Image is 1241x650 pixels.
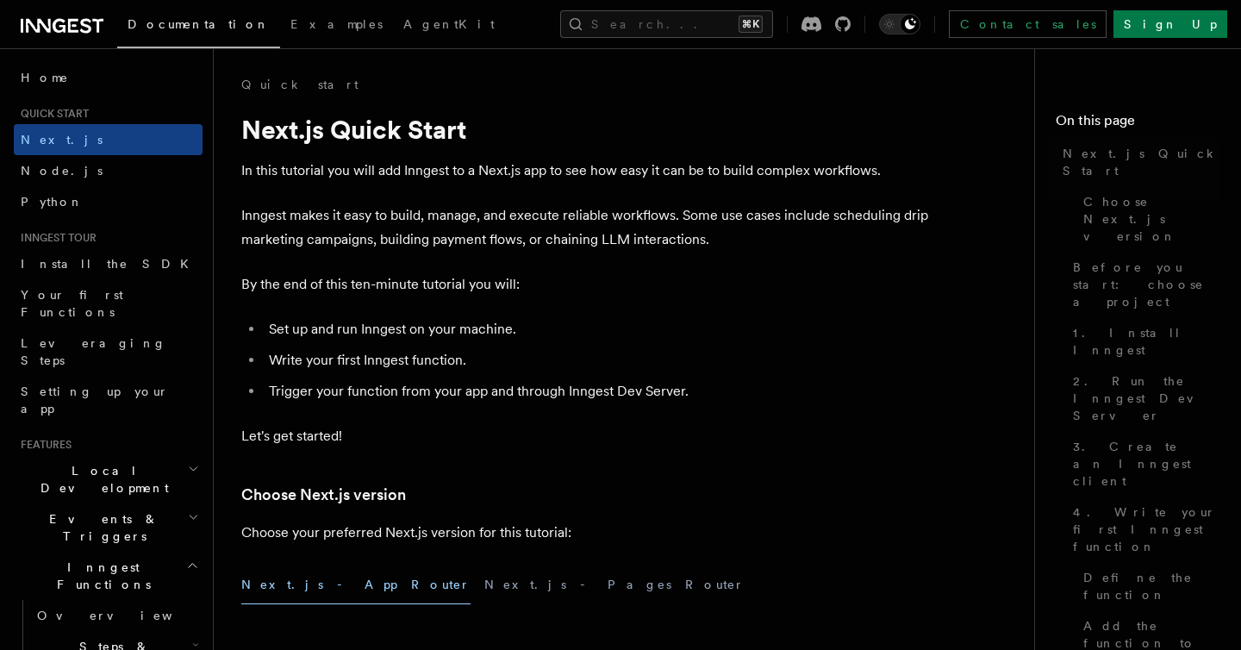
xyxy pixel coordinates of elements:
[1073,372,1220,424] span: 2. Run the Inngest Dev Server
[1073,503,1220,555] span: 4. Write your first Inngest function
[14,503,203,552] button: Events & Triggers
[393,5,505,47] a: AgentKit
[21,336,166,367] span: Leveraging Steps
[241,272,931,297] p: By the end of this ten-minute tutorial you will:
[14,510,188,545] span: Events & Triggers
[739,16,763,33] kbd: ⌘K
[241,483,406,507] a: Choose Next.js version
[264,379,931,403] li: Trigger your function from your app and through Inngest Dev Server.
[1066,431,1220,497] a: 3. Create an Inngest client
[14,552,203,600] button: Inngest Functions
[241,76,359,93] a: Quick start
[14,462,188,497] span: Local Development
[1076,186,1220,252] a: Choose Next.js version
[879,14,920,34] button: Toggle dark mode
[14,62,203,93] a: Home
[1066,252,1220,317] a: Before you start: choose a project
[21,257,199,271] span: Install the SDK
[241,424,931,448] p: Let's get started!
[21,164,103,178] span: Node.js
[1073,438,1220,490] span: 3. Create an Inngest client
[14,438,72,452] span: Features
[14,124,203,155] a: Next.js
[1066,317,1220,366] a: 1. Install Inngest
[1063,145,1220,179] span: Next.js Quick Start
[241,521,931,545] p: Choose your preferred Next.js version for this tutorial:
[1076,562,1220,610] a: Define the function
[264,348,931,372] li: Write your first Inngest function.
[1083,193,1220,245] span: Choose Next.js version
[264,317,931,341] li: Set up and run Inngest on your machine.
[14,376,203,424] a: Setting up your app
[241,114,931,145] h1: Next.js Quick Start
[484,566,745,604] button: Next.js - Pages Router
[1073,259,1220,310] span: Before you start: choose a project
[14,455,203,503] button: Local Development
[1073,324,1220,359] span: 1. Install Inngest
[560,10,773,38] button: Search...⌘K
[949,10,1107,38] a: Contact sales
[21,288,123,319] span: Your first Functions
[1066,497,1220,562] a: 4. Write your first Inngest function
[14,279,203,328] a: Your first Functions
[30,600,203,631] a: Overview
[128,17,270,31] span: Documentation
[14,328,203,376] a: Leveraging Steps
[280,5,393,47] a: Examples
[21,195,84,209] span: Python
[14,559,186,593] span: Inngest Functions
[1056,110,1220,138] h4: On this page
[241,203,931,252] p: Inngest makes it easy to build, manage, and execute reliable workflows. Some use cases include sc...
[1066,366,1220,431] a: 2. Run the Inngest Dev Server
[21,384,169,416] span: Setting up your app
[37,609,215,622] span: Overview
[14,186,203,217] a: Python
[14,107,89,121] span: Quick start
[290,17,383,31] span: Examples
[14,248,203,279] a: Install the SDK
[14,231,97,245] span: Inngest tour
[241,566,471,604] button: Next.js - App Router
[1056,138,1220,186] a: Next.js Quick Start
[1083,569,1220,603] span: Define the function
[117,5,280,48] a: Documentation
[1113,10,1227,38] a: Sign Up
[14,155,203,186] a: Node.js
[403,17,495,31] span: AgentKit
[21,133,103,147] span: Next.js
[241,159,931,183] p: In this tutorial you will add Inngest to a Next.js app to see how easy it can be to build complex...
[21,69,69,86] span: Home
